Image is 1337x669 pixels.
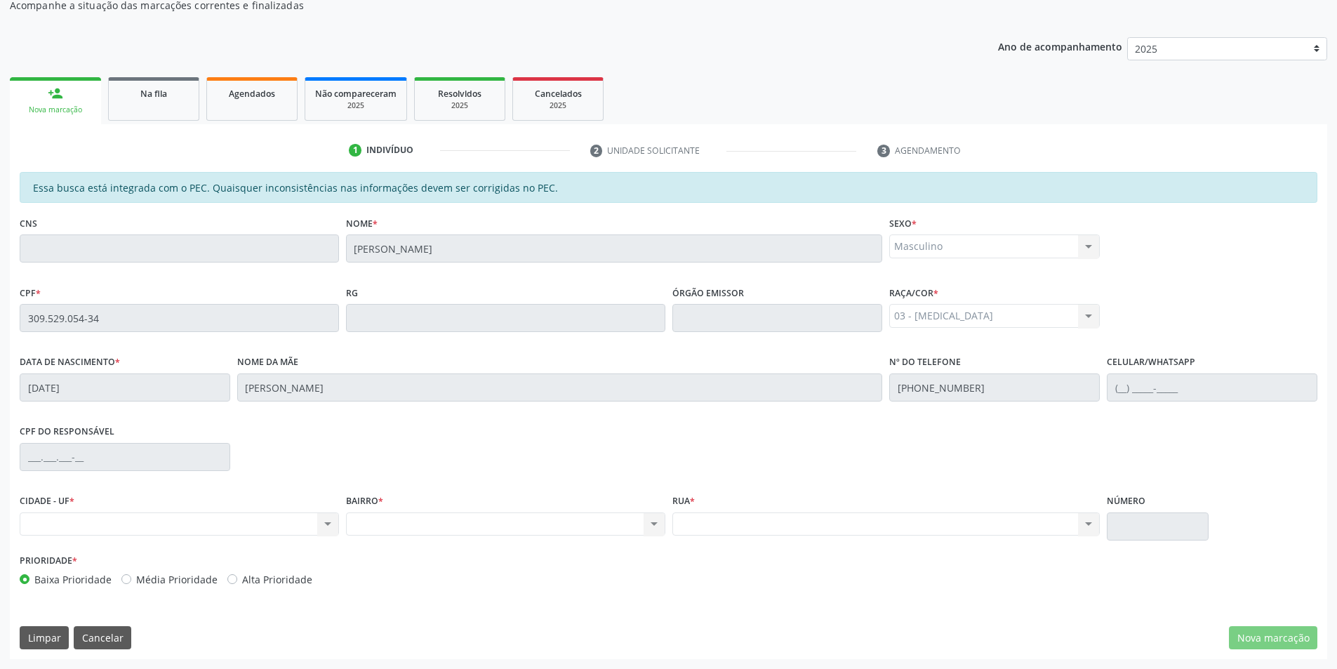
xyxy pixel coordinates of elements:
input: (__) _____-_____ [889,373,1100,402]
span: Na fila [140,88,167,100]
label: Nome [346,213,378,234]
input: (__) _____-_____ [1107,373,1317,402]
label: Média Prioridade [136,572,218,587]
label: Raça/cor [889,282,938,304]
label: Nº do Telefone [889,352,961,373]
button: Cancelar [74,626,131,650]
span: Agendados [229,88,275,100]
p: Ano de acompanhamento [998,37,1122,55]
button: Nova marcação [1229,626,1317,650]
div: person_add [48,86,63,101]
span: Cancelados [535,88,582,100]
label: BAIRRO [346,491,383,512]
div: 2025 [523,100,593,111]
div: 1 [349,144,361,157]
label: Número [1107,491,1145,512]
div: Nova marcação [20,105,91,115]
label: CNS [20,213,37,234]
label: Rua [672,491,695,512]
label: Alta Prioridade [242,572,312,587]
label: Nome da mãe [237,352,298,373]
label: Prioridade [20,550,77,572]
label: Sexo [889,213,917,234]
label: CIDADE - UF [20,491,74,512]
label: RG [346,282,358,304]
label: Órgão emissor [672,282,744,304]
label: Celular/WhatsApp [1107,352,1195,373]
label: CPF do responsável [20,421,114,443]
input: ___.___.___-__ [20,443,230,471]
div: Essa busca está integrada com o PEC. Quaisquer inconsistências nas informações devem ser corrigid... [20,172,1317,203]
div: 2025 [425,100,495,111]
span: Resolvidos [438,88,481,100]
button: Limpar [20,626,69,650]
label: Baixa Prioridade [34,572,112,587]
input: __/__/____ [20,373,230,402]
label: CPF [20,282,41,304]
div: 2025 [315,100,397,111]
label: Data de nascimento [20,352,120,373]
div: Indivíduo [366,144,413,157]
span: Não compareceram [315,88,397,100]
